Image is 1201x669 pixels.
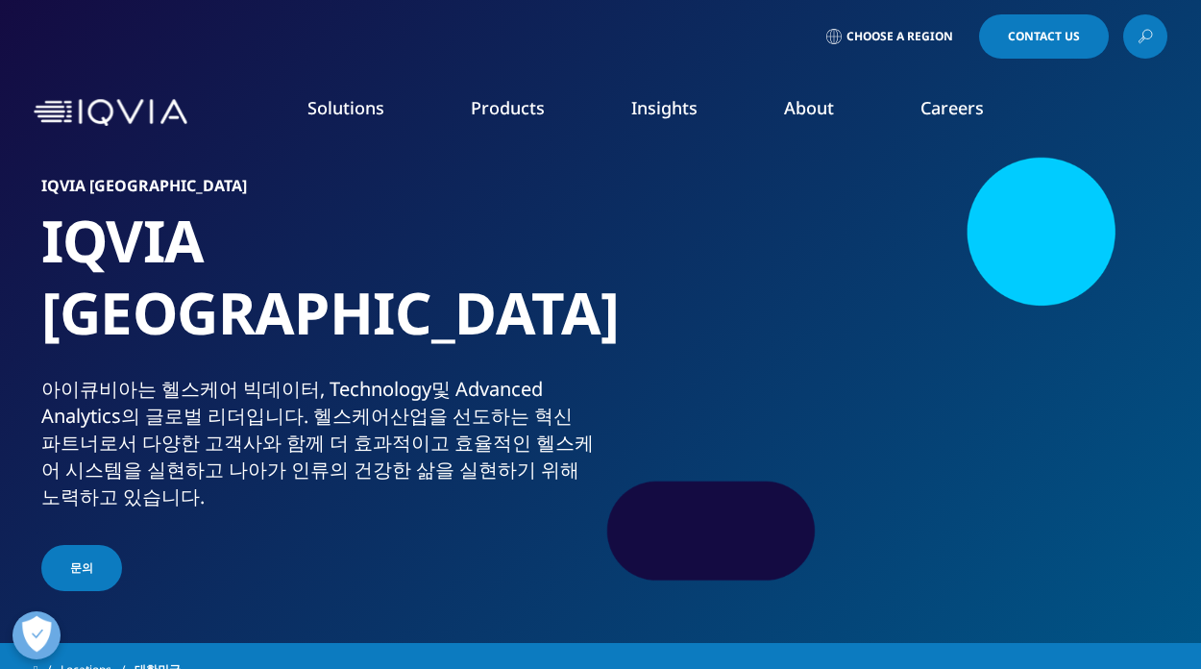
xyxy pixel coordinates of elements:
[41,545,122,591] a: 문의
[41,205,594,376] h1: IQVIA [GEOGRAPHIC_DATA]
[979,14,1109,59] a: Contact Us
[1008,31,1080,42] span: Contact Us
[647,178,1161,562] img: 25_rbuportraitoption.jpg
[12,611,61,659] button: 개방형 기본 설정
[70,559,93,577] span: 문의
[846,29,953,44] span: Choose a Region
[784,96,834,119] a: About
[920,96,984,119] a: Careers
[41,178,594,205] h6: IQVIA [GEOGRAPHIC_DATA]
[307,96,384,119] a: Solutions
[631,96,698,119] a: Insights
[41,376,594,510] div: 아이큐비아는 헬스케어 빅데이터, Technology및 Advanced Analytics의 글로벌 리더입니다. 헬스케어산업을 선도하는 혁신 파트너로서 다양한 고객사와 함께 더 ...
[195,67,1167,158] nav: Primary
[471,96,545,119] a: Products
